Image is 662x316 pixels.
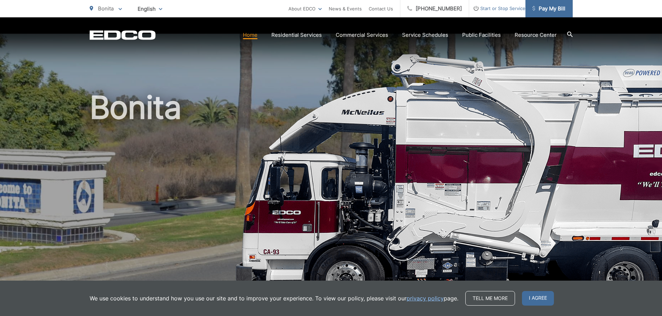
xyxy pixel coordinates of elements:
a: News & Events [329,5,362,13]
p: We use cookies to understand how you use our site and to improve your experience. To view our pol... [90,294,458,302]
a: Residential Services [271,31,322,39]
span: Pay My Bill [532,5,565,13]
a: Home [243,31,258,39]
a: EDCD logo. Return to the homepage. [90,30,156,40]
span: I agree [522,291,554,306]
a: About EDCO [288,5,322,13]
span: English [132,3,167,15]
h1: Bonita [90,90,573,310]
a: Public Facilities [462,31,501,39]
span: Bonita [98,5,114,12]
a: Commercial Services [336,31,388,39]
a: Service Schedules [402,31,448,39]
a: Tell me more [465,291,515,306]
a: privacy policy [407,294,444,302]
a: Contact Us [369,5,393,13]
a: Resource Center [515,31,557,39]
